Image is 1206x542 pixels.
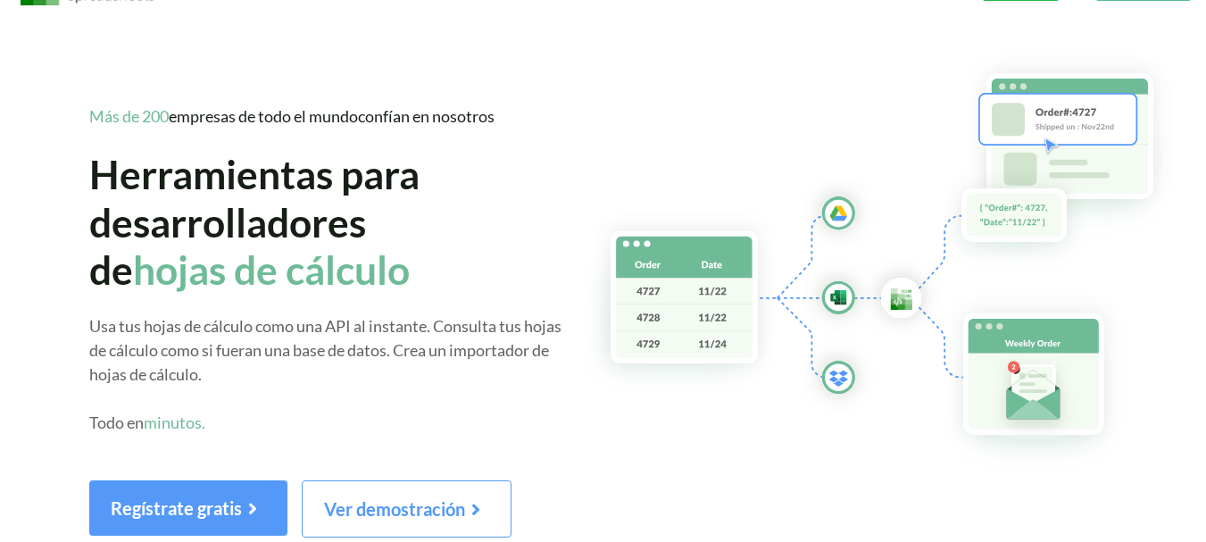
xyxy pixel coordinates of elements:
font: hojas de cálculo [133,246,410,293]
font: Ver demostración [324,498,465,520]
img: Flujo de la hoja de cálculo Hero [578,51,1206,473]
font: Todo en [89,413,144,432]
font: Herramientas para desarrolladores [89,150,420,245]
font: Usa tus hojas de cálculo como una API al instante. Consulta tus hojas de cálculo como si fueran u... [89,316,561,384]
a: Ver demostración [302,504,512,520]
font: de [89,246,133,293]
font: empresas de todo el mundo [169,106,358,126]
button: Ver demostración [302,480,512,538]
font: confían en nosotros [358,106,495,126]
button: Regístrate gratis [89,480,287,536]
font: Regístrate gratis [111,497,242,519]
font: Más de 200 [89,106,169,126]
font: minutos. [144,413,205,432]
